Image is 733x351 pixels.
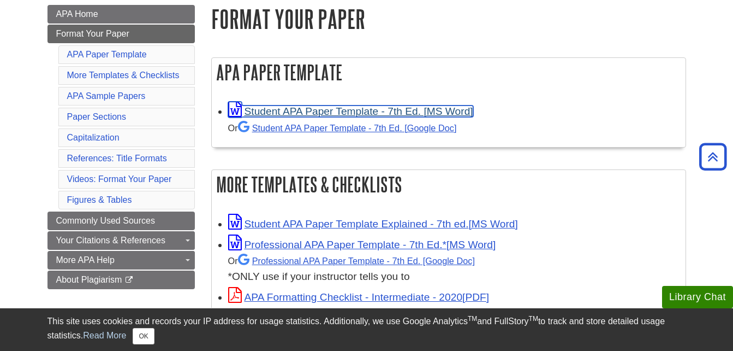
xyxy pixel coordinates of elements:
[468,315,477,323] sup: TM
[56,255,115,265] span: More APA Help
[695,149,730,164] a: Back to Top
[133,328,154,344] button: Close
[212,58,686,87] h2: APA Paper Template
[211,5,686,33] h1: Format Your Paper
[47,251,195,270] a: More APA Help
[67,133,120,142] a: Capitalization
[228,218,518,230] a: Link opens in new window
[67,174,172,184] a: Videos: Format Your Paper
[56,236,165,245] span: Your Citations & References
[47,315,686,344] div: This site uses cookies and records your IP address for usage statistics. Additionally, we use Goo...
[238,123,457,133] a: Student APA Paper Template - 7th Ed. [Google Doc]
[529,315,538,323] sup: TM
[56,216,155,225] span: Commonly Used Sources
[67,50,147,59] a: APA Paper Template
[56,9,98,19] span: APA Home
[228,291,490,303] a: Link opens in new window
[47,25,195,43] a: Format Your Paper
[238,256,475,266] a: Professional APA Paper Template - 7th Ed.
[47,231,195,250] a: Your Citations & References
[56,275,122,284] span: About Plagiarism
[83,331,126,340] a: Read More
[47,5,195,24] a: APA Home
[228,123,457,133] small: Or
[228,306,680,321] div: For 1st & 2nd year classes
[228,239,496,250] a: Link opens in new window
[67,71,180,80] a: More Templates & Checklists
[47,271,195,289] a: About Plagiarism
[67,91,146,101] a: APA Sample Papers
[67,195,132,204] a: Figures & Tables
[47,5,195,289] div: Guide Page Menu
[67,112,127,121] a: Paper Sections
[124,277,134,284] i: This link opens in a new window
[47,212,195,230] a: Commonly Used Sources
[67,154,167,163] a: References: Title Formats
[56,29,129,38] span: Format Your Paper
[228,256,475,266] small: Or
[212,170,686,199] h2: More Templates & Checklists
[228,106,473,117] a: Link opens in new window
[662,286,733,308] button: Library Chat
[228,253,680,285] div: *ONLY use if your instructor tells you to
